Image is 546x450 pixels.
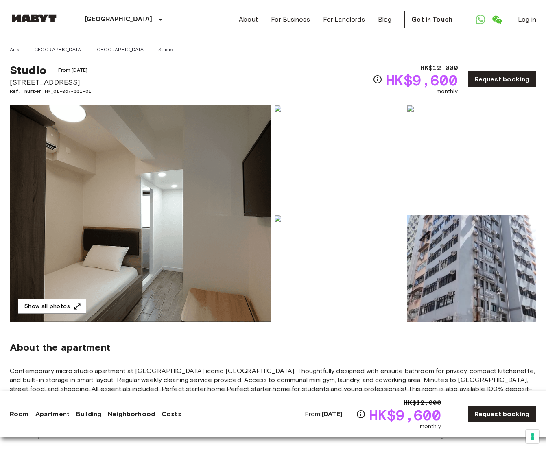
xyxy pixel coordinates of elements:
[489,11,505,28] a: Open WeChat
[10,46,20,53] a: Asia
[378,15,392,24] a: Blog
[239,15,258,24] a: About
[467,406,536,423] a: Request booking
[322,410,343,418] b: [DATE]
[407,215,537,322] img: Picture of unit HK_01-067-001-01
[18,299,86,314] button: Show all photos
[305,410,343,419] span: From:
[386,73,458,87] span: HK$9,600
[275,215,404,322] img: Picture of unit HK_01-067-001-01
[518,15,536,24] a: Log in
[108,409,155,419] a: Neighborhood
[10,367,536,402] span: Contemporary micro studio apartment at [GEOGRAPHIC_DATA] iconic [GEOGRAPHIC_DATA]. Thoughtfully d...
[10,105,271,322] img: Marketing picture of unit HK_01-067-001-01
[526,430,539,443] button: Your consent preferences for tracking technologies
[10,341,110,354] span: About the apartment
[420,422,441,430] span: monthly
[467,71,536,88] a: Request booking
[10,77,91,87] span: [STREET_ADDRESS]
[420,63,457,73] span: HK$12,000
[76,409,101,419] a: Building
[95,46,146,53] a: [GEOGRAPHIC_DATA]
[472,11,489,28] a: Open WhatsApp
[33,46,83,53] a: [GEOGRAPHIC_DATA]
[55,66,92,74] span: From [DATE]
[356,409,366,419] svg: Check cost overview for full price breakdown. Please note that discounts apply to new joiners onl...
[10,63,46,77] span: Studio
[85,15,153,24] p: [GEOGRAPHIC_DATA]
[162,409,181,419] a: Costs
[323,15,365,24] a: For Landlords
[373,74,382,84] svg: Check cost overview for full price breakdown. Please note that discounts apply to new joiners onl...
[369,408,441,422] span: HK$9,600
[10,409,29,419] a: Room
[275,105,404,212] img: Picture of unit HK_01-067-001-01
[437,87,458,96] span: monthly
[10,87,91,95] span: Ref. number HK_01-067-001-01
[404,398,441,408] span: HK$12,000
[158,46,173,53] a: Studio
[271,15,310,24] a: For Business
[10,14,59,22] img: Habyt
[407,105,537,212] img: Picture of unit HK_01-067-001-01
[35,409,70,419] a: Apartment
[404,11,459,28] a: Get in Touch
